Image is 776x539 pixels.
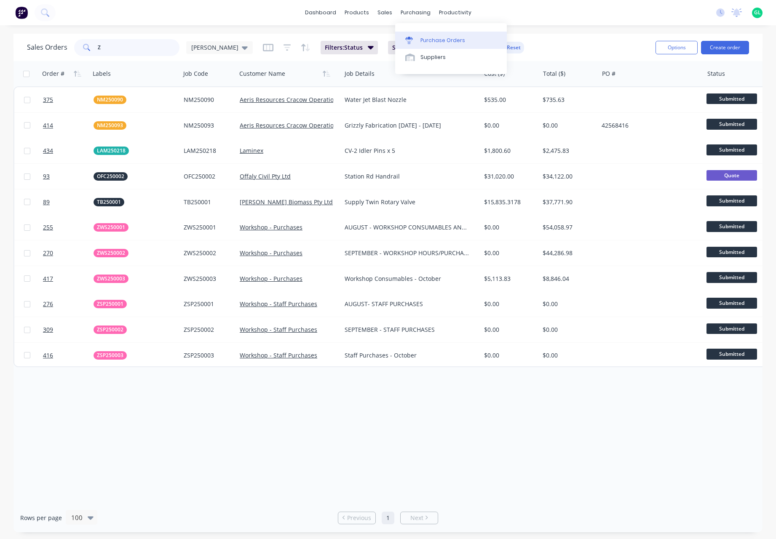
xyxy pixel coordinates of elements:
[325,43,363,52] span: Filters: Status
[184,96,230,104] div: NM250090
[338,514,375,522] a: Previous page
[373,6,396,19] div: sales
[484,223,534,232] div: $0.00
[395,49,507,66] a: Suppliers
[43,147,53,155] span: 434
[396,6,435,19] div: purchasing
[184,249,230,257] div: ZWS250002
[240,300,317,308] a: Workshop - Staff Purchases
[484,275,534,283] div: $5,113.83
[543,249,592,257] div: $44,286.98
[240,172,291,180] a: Offaly Civil Pty Ltd
[94,351,127,360] button: ZSP250003
[484,326,534,334] div: $0.00
[94,198,124,206] button: TB250001
[240,147,263,155] a: Laminex
[701,41,749,54] button: Create order
[184,275,230,283] div: ZWS250003
[420,37,465,44] div: Purchase Orders
[93,69,111,78] div: Labels
[345,223,471,232] div: AUGUST - WORKSHOP CONSUMABLES AND HOURS
[43,326,53,334] span: 309
[94,249,128,257] button: ZWS250002
[543,172,592,181] div: $34,122.00
[183,69,208,78] div: Job Code
[43,300,53,308] span: 276
[43,113,94,138] a: 414
[97,198,121,206] span: TB250001
[543,147,592,155] div: $2,475.83
[184,147,230,155] div: LAM250218
[345,300,471,308] div: AUGUST- STAFF PURCHASES
[543,275,592,283] div: $8,846.04
[340,6,373,19] div: products
[484,300,534,308] div: $0.00
[240,223,302,231] a: Workshop - Purchases
[321,41,378,54] button: Filters:Status
[345,351,471,360] div: Staff Purchases - October
[345,249,471,257] div: SEPTEMBER - WORKSHOP HOURS/PURCHASES
[707,69,725,78] div: Status
[484,249,534,257] div: $0.00
[345,96,471,104] div: Water Jet Blast Nozzle
[43,215,94,240] a: 255
[97,147,126,155] span: LAM250218
[484,351,534,360] div: $0.00
[706,272,757,283] span: Submitted
[706,93,757,104] span: Submitted
[706,247,757,257] span: Submitted
[240,249,302,257] a: Workshop - Purchases
[347,514,371,522] span: Previous
[94,275,128,283] button: ZWS250003
[345,275,471,283] div: Workshop Consumables - October
[543,300,592,308] div: $0.00
[15,6,28,19] img: Factory
[184,300,230,308] div: ZSP250001
[382,512,394,524] a: Page 1 is your current page
[43,266,94,291] a: 417
[602,121,695,130] div: 42568416
[184,326,230,334] div: ZSP250002
[754,9,761,16] span: GL
[43,164,94,189] a: 93
[94,300,127,308] button: ZSP250001
[43,96,53,104] span: 375
[345,172,471,181] div: Station Rd Handrail
[706,221,757,232] span: Submitted
[97,351,123,360] span: ZSP250003
[543,69,565,78] div: Total ($)
[94,172,128,181] button: OFC250002
[484,96,534,104] div: $535.00
[43,249,53,257] span: 270
[410,514,423,522] span: Next
[97,326,123,334] span: ZSP250002
[43,343,94,368] a: 416
[94,223,128,232] button: ZWS250001
[98,39,180,56] input: Search...
[184,223,230,232] div: ZWS250001
[240,275,302,283] a: Workshop - Purchases
[345,69,375,78] div: Job Details
[345,121,471,130] div: Grizzly Fabrication [DATE] - [DATE]
[706,119,757,129] span: Submitted
[543,198,592,206] div: $37,771.90
[240,96,340,104] a: Aeris Resources Cracow Operations
[43,351,53,360] span: 416
[395,32,507,48] a: Purchase Orders
[191,43,238,52] span: [PERSON_NAME]
[94,147,129,155] button: LAM250218
[43,223,53,232] span: 255
[706,349,757,359] span: Submitted
[543,121,592,130] div: $0.00
[345,198,471,206] div: Supply Twin Rotary Valve
[301,6,340,19] a: dashboard
[388,41,493,54] button: Sorting:Customer Name, Order #
[43,87,94,112] a: 375
[184,198,230,206] div: TB250001
[706,170,757,181] span: Quote
[20,514,62,522] span: Rows per page
[656,41,698,54] button: Options
[97,96,123,104] span: NM250090
[42,69,64,78] div: Order #
[706,144,757,155] span: Submitted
